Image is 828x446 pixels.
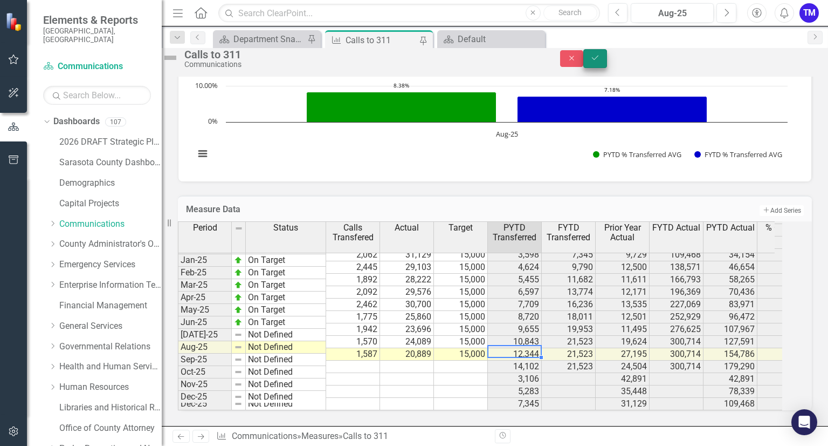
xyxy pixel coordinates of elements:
[488,386,542,398] td: 5,283
[178,341,232,354] td: Aug-25
[757,361,811,373] td: 68%
[178,354,232,366] td: Sep-25
[380,299,434,311] td: 30,700
[178,398,232,410] td: Dec-25
[703,323,757,336] td: 107,967
[434,323,488,336] td: 15,000
[246,304,326,316] td: On Target
[703,286,757,299] td: 70,436
[488,274,542,286] td: 5,455
[650,323,703,336] td: 276,625
[757,261,811,274] td: 197%
[542,361,596,373] td: 21,523
[757,249,811,261] td: 221%
[189,9,801,171] div: Chart. Highcharts interactive chart.
[59,238,162,251] a: County Administrator's Office
[434,311,488,323] td: 15,000
[178,267,232,279] td: Feb-25
[178,329,232,341] td: [DATE]-25
[703,386,757,398] td: 78,339
[234,318,243,327] img: zOikAAAAAElFTkSuQmCC
[326,261,380,274] td: 2,445
[178,279,232,292] td: Mar-25
[760,205,804,216] button: Add Series
[380,323,434,336] td: 23,696
[757,274,811,286] td: 186%
[440,32,542,46] a: Default
[650,299,703,311] td: 227,069
[703,274,757,286] td: 58,265
[246,379,326,391] td: Not Defined
[542,323,596,336] td: 19,953
[380,261,434,274] td: 29,103
[246,267,326,279] td: On Target
[59,157,162,169] a: Sarasota County Dashboard
[234,224,243,233] img: 8DAGhfEEPCf229AAAAAElFTkSuQmCC
[458,32,542,46] div: Default
[517,96,707,122] path: Aug-25, 7.17819392. FYTD % Transferred AVG.
[326,348,380,361] td: 1,587
[178,391,232,403] td: Dec-25
[208,116,218,126] text: 0%
[234,368,243,376] img: 8DAGhfEEPCf229AAAAAElFTkSuQmCC
[542,261,596,274] td: 9,790
[246,398,326,410] td: Not Defined
[59,320,162,333] a: General Services
[488,323,542,336] td: 9,655
[59,259,162,271] a: Emergency Services
[652,223,700,233] span: FYTD Actual
[542,311,596,323] td: 18,011
[596,348,650,361] td: 27,195
[593,150,682,159] button: Show PYTD % Transferred AVG
[650,274,703,286] td: 166,793
[380,336,434,348] td: 24,089
[596,361,650,373] td: 24,504
[434,348,488,361] td: 15,000
[162,49,179,66] img: Not Defined
[650,348,703,361] td: 300,714
[488,361,542,373] td: 14,102
[59,136,162,148] a: 2026 DRAFT Strategic Plan
[59,279,162,292] a: Enterprise Information Technology
[703,348,757,361] td: 154,786
[488,311,542,323] td: 8,720
[234,343,243,352] img: 8DAGhfEEPCf229AAAAAElFTkSuQmCC
[178,254,232,267] td: Jan-25
[178,316,232,329] td: Jun-25
[380,274,434,286] td: 28,222
[326,299,380,311] td: 2,462
[650,361,703,373] td: 300,714
[246,354,326,366] td: Not Defined
[703,373,757,386] td: 42,891
[448,223,473,233] span: Target
[53,116,100,128] a: Dashboards
[542,348,596,361] td: 21,523
[234,293,243,302] img: zOikAAAAAElFTkSuQmCC
[596,311,650,323] td: 12,501
[246,366,326,379] td: Not Defined
[631,3,714,23] button: Aug-25
[703,261,757,274] td: 46,654
[234,281,243,289] img: zOikAAAAAElFTkSuQmCC
[105,117,126,126] div: 107
[246,279,326,292] td: On Target
[496,129,518,139] text: Aug-25
[488,261,542,274] td: 4,624
[59,341,162,353] a: Governmental Relations
[542,299,596,311] td: 16,236
[234,268,243,277] img: zOikAAAAAElFTkSuQmCC
[598,223,647,242] span: Prior Year Actual
[234,393,243,401] img: 8DAGhfEEPCf229AAAAAElFTkSuQmCC
[380,286,434,299] td: 29,576
[234,355,243,364] img: 8DAGhfEEPCf229AAAAAElFTkSuQmCC
[307,92,496,122] g: PYTD % Transferred AVG, bar series 1 of 2 with 1 bar.
[604,86,620,93] text: 7.18%
[706,223,755,233] span: PYTD Actual
[634,7,710,20] div: Aug-25
[558,8,582,17] span: Search
[193,223,217,233] span: Period
[184,60,539,69] div: Communications
[757,336,811,348] td: 136%
[178,366,232,379] td: Oct-25
[765,223,803,233] span: % Change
